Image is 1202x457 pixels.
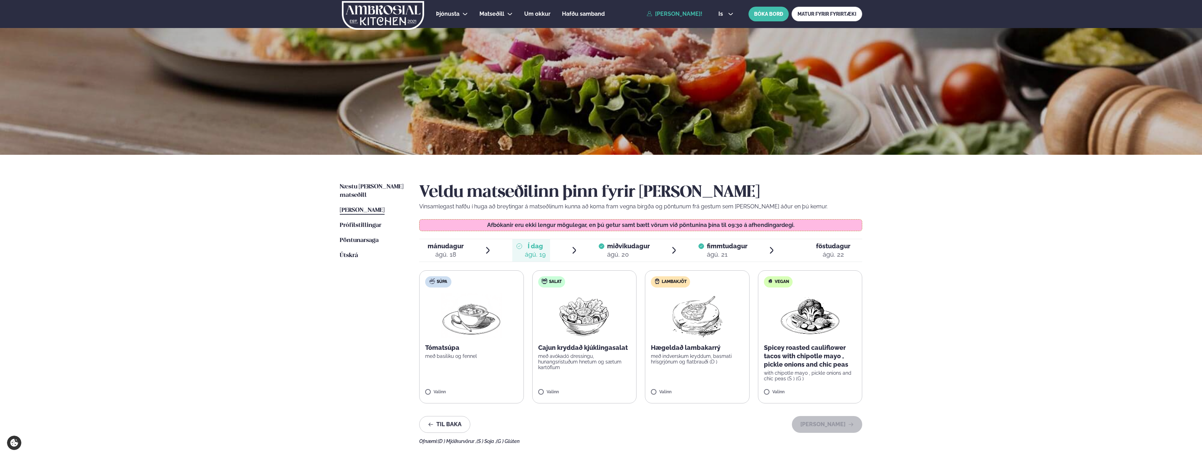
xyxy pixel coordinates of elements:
div: ágú. 19 [525,250,546,259]
button: is [713,11,739,17]
span: Vegan [775,279,789,285]
button: [PERSON_NAME] [792,416,862,433]
div: ágú. 18 [428,250,464,259]
p: Afbókanir eru ekki lengur mögulegar, en þú getur samt bætt vörum við pöntunina þína til 09:30 á a... [427,222,855,228]
a: Prófílstillingar [340,221,381,230]
a: Hafðu samband [562,10,605,18]
img: Lamb-Meat.png [666,293,728,338]
p: með avókadó dressingu, hunangsristuðum hnetum og sætum kartöflum [538,353,631,370]
span: miðvikudagur [607,242,650,250]
span: Salat [549,279,562,285]
span: (G ) Glúten [496,438,520,444]
span: Í dag [525,242,546,250]
h2: Veldu matseðilinn þinn fyrir [PERSON_NAME] [419,183,862,202]
a: Pöntunarsaga [340,236,379,245]
img: Lamb.svg [654,278,660,284]
a: Matseðill [479,10,504,18]
span: Pöntunarsaga [340,237,379,243]
span: mánudagur [428,242,464,250]
p: Spicey roasted cauliflower tacos with chipotle mayo , pickle onions and chic peas [764,344,857,369]
div: Ofnæmi: [419,438,862,444]
a: [PERSON_NAME] [340,206,385,215]
span: föstudagur [816,242,850,250]
p: Cajun kryddað kjúklingasalat [538,344,631,352]
span: Næstu [PERSON_NAME] matseðill [340,184,403,198]
img: Vegan.svg [767,278,773,284]
span: Lambakjöt [662,279,687,285]
img: salad.svg [542,278,547,284]
img: Salad.png [553,293,615,338]
div: ágú. 21 [707,250,747,259]
span: Útskrá [340,252,358,258]
img: soup.svg [429,278,435,284]
a: Þjónusta [436,10,459,18]
span: [PERSON_NAME] [340,207,385,213]
span: Þjónusta [436,11,459,17]
p: með indverskum kryddum, basmati hrísgrjónum og flatbrauði (D ) [651,353,744,365]
span: Matseðill [479,11,504,17]
p: Tómatsúpa [425,344,518,352]
button: BÓKA BORÐ [748,7,789,21]
p: with chipotle mayo , pickle onions and chic peas (S ) (G ) [764,370,857,381]
p: með basiliku og fennel [425,353,518,359]
span: fimmtudagur [707,242,747,250]
span: Súpa [437,279,447,285]
span: is [718,11,725,17]
a: Útskrá [340,251,358,260]
img: logo [341,1,425,30]
span: (D ) Mjólkurvörur , [438,438,477,444]
a: Næstu [PERSON_NAME] matseðill [340,183,405,200]
a: Um okkur [524,10,550,18]
img: Vegan.png [779,293,841,338]
a: [PERSON_NAME]! [647,11,702,17]
span: Prófílstillingar [340,222,381,228]
a: Cookie settings [7,436,21,450]
span: Um okkur [524,11,550,17]
div: ágú. 22 [816,250,850,259]
button: Til baka [419,416,470,433]
p: Vinsamlegast hafðu í huga að breytingar á matseðlinum kunna að koma fram vegna birgða og pöntunum... [419,202,862,211]
img: Soup.png [441,293,502,338]
div: ágú. 20 [607,250,650,259]
a: MATUR FYRIR FYRIRTÆKI [792,7,862,21]
p: Hægeldað lambakarrý [651,344,744,352]
span: (S ) Soja , [477,438,496,444]
span: Hafðu samband [562,11,605,17]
